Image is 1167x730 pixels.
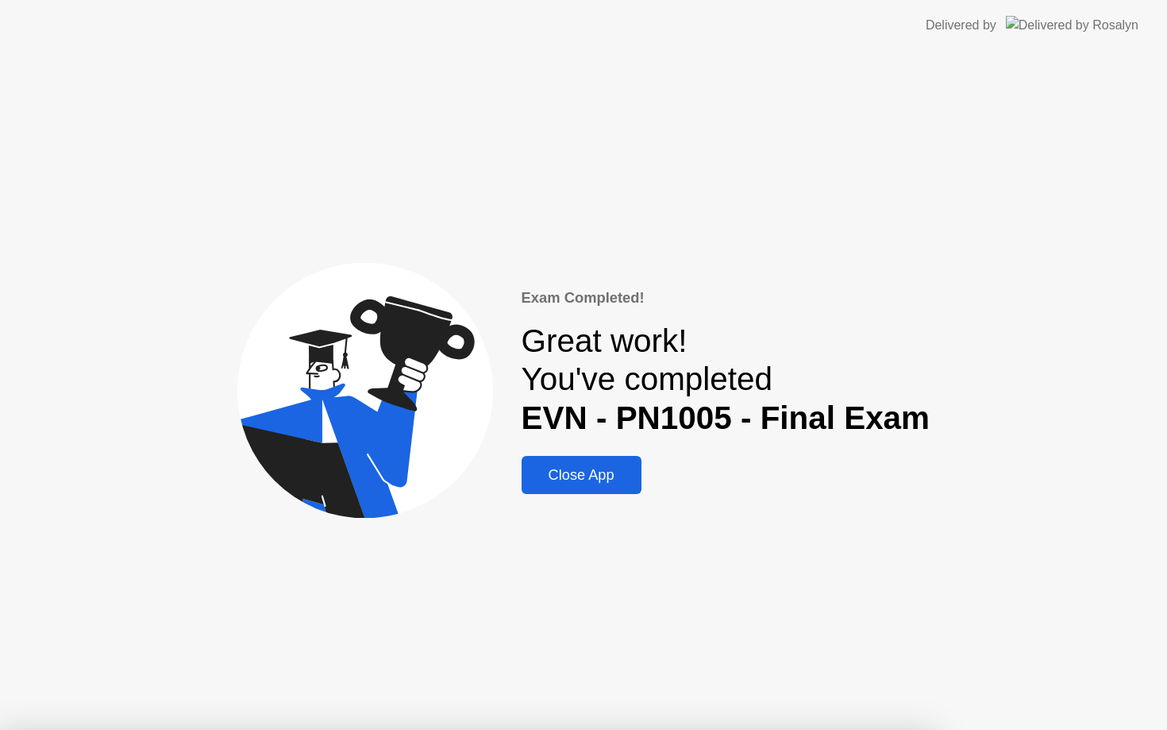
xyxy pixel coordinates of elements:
div: Close App [526,467,637,484]
div: Exam Completed! [522,287,930,309]
div: Great work! You've completed [522,322,930,438]
div: Delivered by [926,16,996,35]
img: Delivered by Rosalyn [1006,16,1138,34]
b: EVN - PN1005 - Final Exam [522,400,930,436]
